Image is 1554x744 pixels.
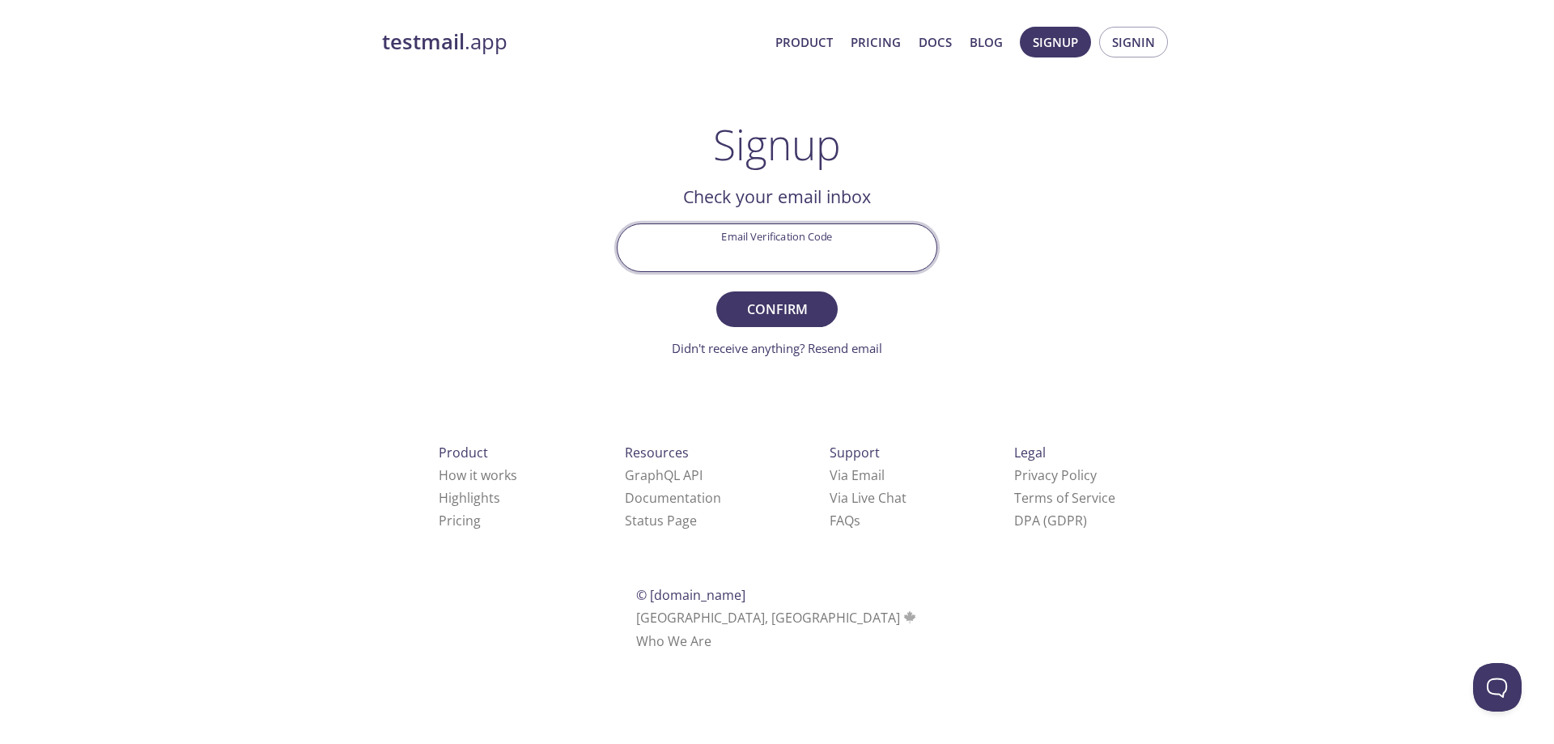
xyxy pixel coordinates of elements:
span: Legal [1014,444,1046,461]
a: Didn't receive anything? Resend email [672,340,882,356]
span: Confirm [734,298,820,321]
a: Who We Are [636,632,711,650]
span: Support [830,444,880,461]
a: DPA (GDPR) [1014,512,1087,529]
strong: testmail [382,28,465,56]
a: Privacy Policy [1014,466,1097,484]
span: s [854,512,860,529]
span: Signup [1033,32,1078,53]
a: Pricing [439,512,481,529]
a: FAQ [830,512,860,529]
span: Product [439,444,488,461]
a: Terms of Service [1014,489,1115,507]
h2: Check your email inbox [617,183,937,210]
a: Docs [919,32,952,53]
a: testmail.app [382,28,762,56]
span: Resources [625,444,689,461]
a: Via Email [830,466,885,484]
a: Status Page [625,512,697,529]
a: Product [775,32,833,53]
button: Signin [1099,27,1168,57]
a: Pricing [851,32,901,53]
a: Via Live Chat [830,489,906,507]
a: How it works [439,466,517,484]
span: Signin [1112,32,1155,53]
a: Blog [970,32,1003,53]
span: © [DOMAIN_NAME] [636,586,745,604]
a: GraphQL API [625,466,703,484]
button: Signup [1020,27,1091,57]
a: Highlights [439,489,500,507]
button: Confirm [716,291,838,327]
a: Documentation [625,489,721,507]
iframe: Help Scout Beacon - Open [1473,663,1522,712]
span: [GEOGRAPHIC_DATA], [GEOGRAPHIC_DATA] [636,609,919,627]
h1: Signup [713,120,841,168]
